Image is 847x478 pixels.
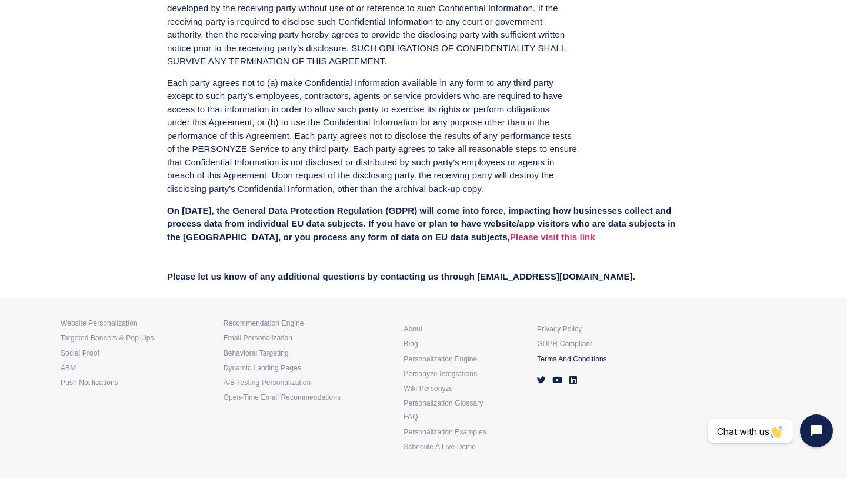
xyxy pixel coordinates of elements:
[167,271,635,281] strong: Please let us know of any additional questions by contacting us through [EMAIL_ADDRESS][DOMAIN_NA...
[404,415,525,419] h4: FAQ
[167,77,680,196] p: Each party agrees not to (a) make Confidential Information available in any form to any third par...
[61,351,224,356] h6: Social Proof
[404,349,525,364] a: Personalization Engine
[404,422,525,437] a: Personalization Examples
[404,437,525,452] a: Schedule a Live Demo
[537,349,659,364] a: Terms and conditions
[404,401,525,406] h4: Personalization Glossary
[404,393,525,408] a: Personalization Glossary
[61,343,224,358] a: Social Proof
[404,445,525,449] h4: Schedule a Live Demo
[224,328,386,343] a: Email Personalization
[404,334,525,348] a: Blog
[61,381,224,385] h6: Push Notifications
[537,327,659,331] h6: Privacy policy
[224,313,386,328] a: Recommendation Engine
[61,313,224,328] a: Website Personalization
[537,342,659,346] h6: GDPR compliant
[61,328,224,343] a: Targeted Banners & Pop-Ups
[404,327,525,331] h4: About
[224,387,386,402] a: Open-Time Email Recommendations
[224,366,386,370] h6: Dynamic Landing Pages
[61,373,224,387] a: Push Notifications
[537,357,659,361] h6: Terms and conditions
[537,334,659,348] a: GDPR compliant
[404,387,525,391] h4: Wiki Personyze
[224,336,386,340] h6: Email Personalization
[224,358,386,373] a: Dynamic Landing Pages
[537,319,659,334] a: Privacy policy
[404,319,525,334] a: About
[224,396,386,400] h6: Open-Time Email Recommendations
[61,366,224,370] h6: ABM
[224,343,386,358] a: behavioral targeting
[510,232,595,242] a: Please visit this link
[167,205,671,229] strong: On [DATE], the General Data Protection Regulation (GDPR) will come into force, impacting how busi...
[61,321,224,326] h6: Website Personalization
[224,381,386,385] h6: a/b testing personalization
[404,364,525,379] a: Personyze Integrations
[404,407,525,421] a: FAQ
[224,351,386,356] h6: behavioral targeting
[61,358,224,373] a: ABM
[404,430,525,434] h4: Personalization Examples
[404,357,525,361] h4: Personalization Engine
[404,379,525,393] a: Wiki Personyze
[224,373,386,387] a: a/b testing personalization
[167,218,676,242] strong: If you have or plan to have website/app visitors who are data subjects in the [GEOGRAPHIC_DATA], ...
[404,342,525,346] h4: Blog
[404,372,525,376] h4: Personyze Integrations
[61,336,224,340] h6: Targeted Banners & Pop-Ups
[224,321,386,326] h6: Recommendation Engine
